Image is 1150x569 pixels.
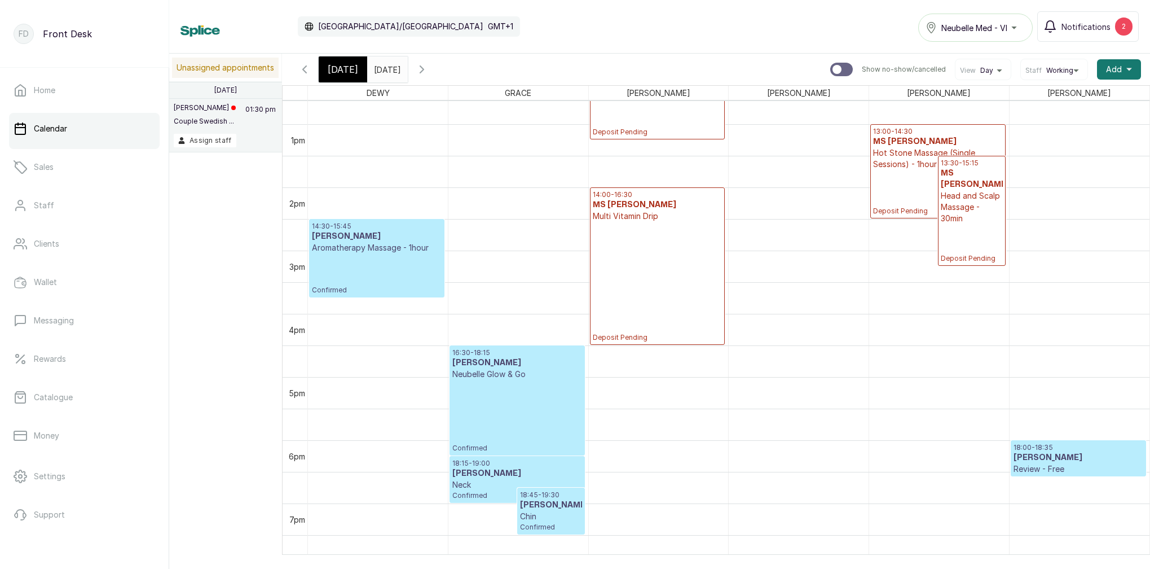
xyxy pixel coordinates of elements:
p: Aromatherapy Massage - 1hour [312,242,442,253]
h3: [PERSON_NAME] [452,357,581,369]
p: 01:30 pm [244,103,277,134]
h3: MS [PERSON_NAME] [873,136,1002,147]
p: Chin [520,511,582,522]
span: DEWY [364,86,392,100]
p: Staff [34,200,54,211]
p: Hot Stone Massage (Single Sessions) - 1hour [873,147,1002,170]
p: 18:15 - 19:00 [452,459,581,468]
p: Clients [34,238,59,250]
p: 14:00 - 16:30 [593,190,722,199]
a: Home [9,75,160,106]
div: 1pm [289,134,307,146]
span: Deposit Pending [941,254,1003,263]
span: [DATE] [328,63,358,76]
p: Calendar [34,123,67,134]
span: [PERSON_NAME] [1045,86,1113,100]
span: Confirmed [520,523,582,532]
span: Working [1046,66,1073,75]
p: Neubelle Glow & Go [452,369,581,380]
button: Add [1097,59,1141,80]
button: Notifications2 [1037,11,1139,42]
a: Clients [9,228,160,260]
a: Rewards [9,343,160,375]
button: Neubelle Med - VI [918,14,1033,42]
a: Sales [9,151,160,183]
p: Rewards [34,353,66,365]
span: [PERSON_NAME] [765,86,833,100]
p: Settings [34,471,65,482]
button: Assign staff [174,134,236,147]
a: Support [9,499,160,531]
span: Staff [1025,66,1042,75]
a: Money [9,420,160,452]
p: 13:30 - 15:15 [941,159,1003,168]
div: 4pm [287,324,307,336]
a: Wallet [9,266,160,298]
span: Confirmed [452,444,581,453]
p: 16:30 - 18:15 [452,348,581,357]
span: Deposit Pending [593,128,722,137]
p: [PERSON_NAME] [174,103,236,112]
a: Messaging [9,305,160,336]
p: FD [19,28,29,40]
h3: MS [PERSON_NAME] [941,168,1003,190]
p: Support [34,509,65,520]
h3: [PERSON_NAME] [520,500,582,511]
button: StaffWorking [1025,66,1083,75]
span: [PERSON_NAME] [624,86,693,100]
p: Messaging [34,315,74,326]
span: Notifications [1061,21,1111,33]
div: [DATE] [319,56,367,82]
p: [GEOGRAPHIC_DATA]/[GEOGRAPHIC_DATA] [318,21,483,32]
p: Wallet [34,277,57,288]
div: 5pm [287,387,307,399]
span: Add [1106,64,1122,75]
p: 14:30 - 15:45 [312,222,442,231]
div: 7pm [287,514,307,526]
div: 6pm [287,450,307,462]
h3: MS [PERSON_NAME] [593,199,722,211]
p: Couple Swedish ... [174,117,236,126]
h3: [PERSON_NAME] [312,231,442,242]
p: Show no-show/cancelled [862,65,946,74]
p: Money [34,430,59,441]
p: [DATE] [214,86,237,95]
div: 3pm [287,261,307,273]
a: Catalogue [9,382,160,413]
p: GMT+1 [488,21,513,32]
p: Catalogue [34,392,73,403]
span: Neubelle Med - VI [941,22,1007,34]
p: 18:45 - 19:30 [520,491,582,500]
span: Day [980,66,993,75]
p: Sales [34,161,54,173]
span: View [960,66,976,75]
span: Confirmed [452,491,581,500]
p: Head and Scalp Massage - 30min [941,190,1003,224]
p: Unassigned appointments [172,58,279,78]
button: ViewDay [960,66,1006,75]
span: [PERSON_NAME] [905,86,973,100]
a: Settings [9,461,160,492]
p: 13:00 - 14:30 [873,127,1002,136]
span: Deposit Pending [873,207,1002,216]
div: 2 [1115,17,1133,36]
span: Confirmed [312,286,442,295]
h3: [PERSON_NAME] [1014,452,1143,463]
a: Calendar [9,113,160,145]
p: Review - Free [1014,463,1143,475]
p: 18:00 - 18:35 [1014,443,1143,452]
div: 2pm [287,198,307,209]
p: Multi Vitamin Drip [593,211,722,222]
p: Home [34,85,55,96]
p: Front Desk [43,27,92,41]
p: Neck [452,479,581,491]
span: Deposit Pending [593,333,722,342]
h3: [PERSON_NAME] [452,468,581,479]
span: GRACE [503,86,534,100]
a: Staff [9,190,160,221]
